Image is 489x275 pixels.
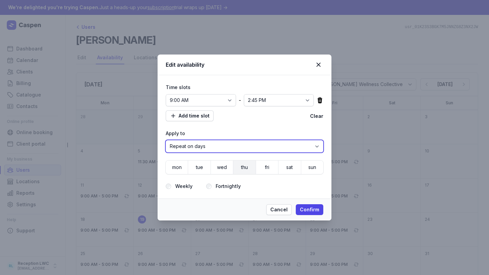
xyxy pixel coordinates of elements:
span: Cancel [270,206,288,214]
span: mon [172,163,182,172]
button: Clear [310,112,323,120]
span: thu [240,163,249,172]
button: fri [256,161,278,174]
button: Add time slot [166,110,214,121]
span: wed [217,163,227,172]
div: Apply to [166,129,323,137]
span: Add time slot [170,112,210,120]
label: Fortnightly [216,182,241,190]
button: Confirm [296,204,323,215]
div: Time slots [166,83,323,91]
span: sun [307,163,317,172]
span: tue [195,163,204,172]
span: Confirm [300,206,319,214]
button: sat [278,161,301,174]
button: sun [301,161,323,174]
button: mon [166,161,188,174]
div: - [239,96,241,104]
button: tue [188,161,210,174]
button: thu [233,161,255,174]
button: Cancel [266,204,292,215]
span: fri [262,163,272,172]
span: sat [285,163,294,172]
button: wed [211,161,233,174]
div: Edit availability [166,61,314,69]
label: Weekly [175,182,193,190]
